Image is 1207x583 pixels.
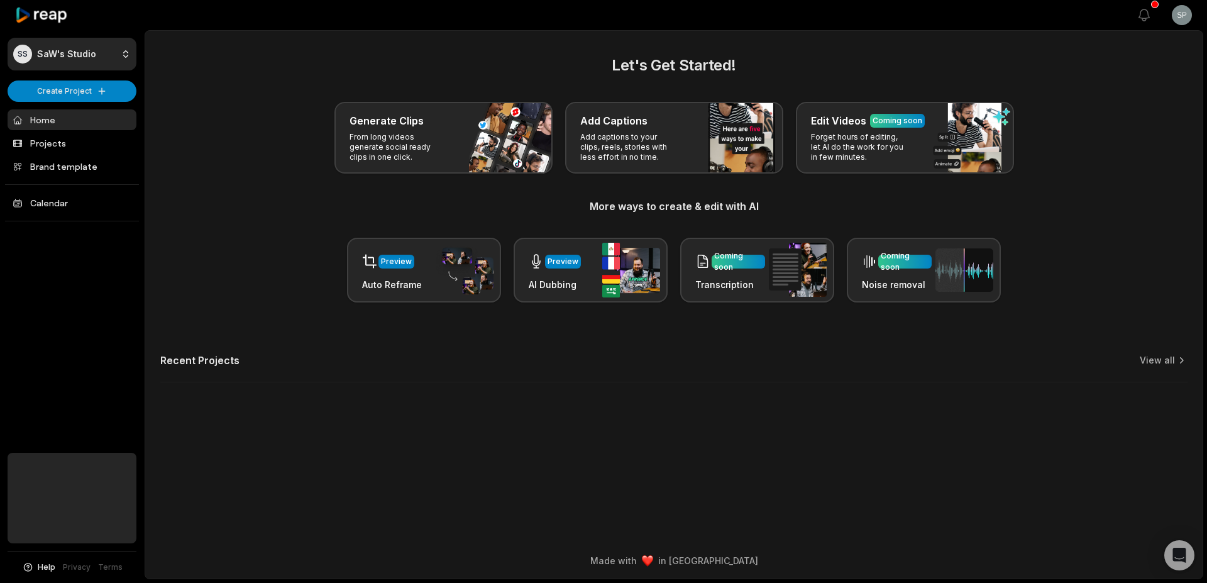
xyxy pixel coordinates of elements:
p: From long videos generate social ready clips in one click. [350,132,447,162]
div: Coming soon [881,250,929,273]
div: Preview [548,256,578,267]
button: Create Project [8,81,136,102]
a: Terms [98,562,123,573]
div: Coming soon [873,115,922,126]
button: Help [22,562,55,573]
img: heart emoji [642,555,653,567]
a: View all [1140,354,1175,367]
img: noise_removal.png [935,248,993,292]
img: ai_dubbing.png [602,243,660,297]
div: Preview [381,256,412,267]
p: SaW's Studio [37,48,96,60]
p: Forget hours of editing, let AI do the work for you in few minutes. [811,132,908,162]
h3: Generate Clips [350,113,424,128]
h2: Let's Get Started! [160,54,1188,77]
div: SS [13,45,32,64]
h3: More ways to create & edit with AI [160,199,1188,214]
a: Calendar [8,192,136,213]
h3: Transcription [695,278,765,291]
a: Privacy [63,562,91,573]
img: transcription.png [769,243,827,297]
div: Coming soon [714,250,763,273]
a: Brand template [8,156,136,177]
h3: Noise removal [862,278,932,291]
h3: Edit Videos [811,113,866,128]
div: Made with in [GEOGRAPHIC_DATA] [157,554,1191,567]
h3: Add Captions [580,113,648,128]
h3: AI Dubbing [529,278,581,291]
a: Projects [8,133,136,153]
div: Open Intercom Messenger [1164,540,1194,570]
p: Add captions to your clips, reels, stories with less effort in no time. [580,132,678,162]
h2: Recent Projects [160,354,240,367]
span: Help [38,562,55,573]
h3: Auto Reframe [362,278,422,291]
a: Home [8,109,136,130]
img: auto_reframe.png [436,246,493,295]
